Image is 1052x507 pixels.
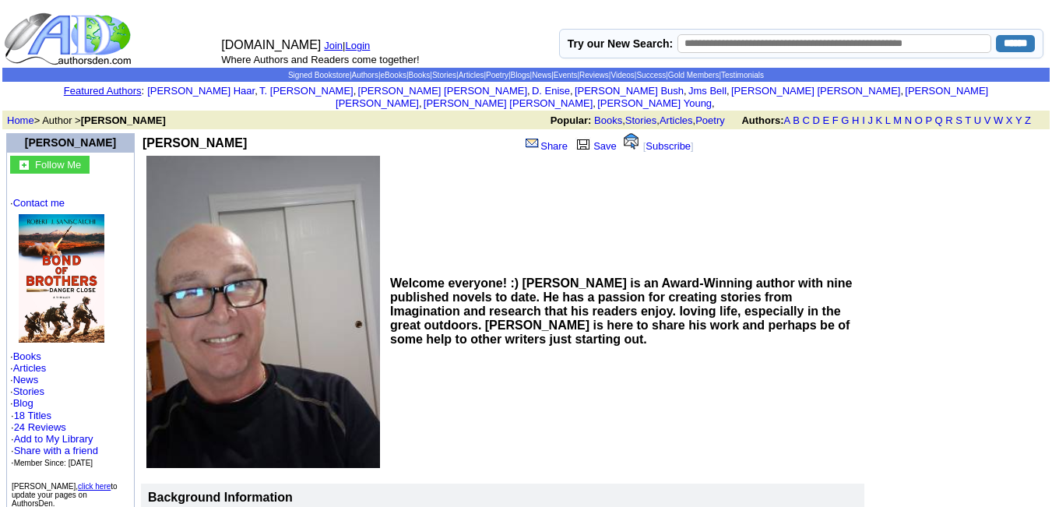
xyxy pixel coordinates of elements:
a: click here [78,482,111,491]
b: Background Information [148,491,293,504]
font: i [258,87,259,96]
a: 18 Titles [14,410,51,421]
a: G [841,114,849,126]
span: | | | | | | | | | | | | | | [288,71,764,79]
font: i [687,87,688,96]
a: Login [346,40,371,51]
a: Stories [625,114,656,126]
a: [PERSON_NAME] [PERSON_NAME] [424,97,593,109]
a: Authors [351,71,378,79]
a: Home [7,114,34,126]
font: Follow Me [35,159,81,171]
a: C [802,114,809,126]
font: Where Authors and Readers come together! [221,54,419,65]
a: Gold Members [668,71,720,79]
a: Signed Bookstore [288,71,350,79]
a: Z [1025,114,1031,126]
a: K [876,114,883,126]
a: Reviews [579,71,609,79]
b: Authors: [741,114,783,126]
a: I [862,114,865,126]
b: [PERSON_NAME] [142,136,247,150]
font: i [530,87,532,96]
a: Share with a friend [14,445,98,456]
a: Books [409,71,431,79]
font: i [715,100,716,108]
a: 24 Reviews [14,421,66,433]
a: Books [13,350,41,362]
a: W [994,114,1003,126]
a: eBooks [381,71,406,79]
a: S [955,114,962,126]
a: Events [554,71,578,79]
a: Videos [610,71,634,79]
a: Success [636,71,666,79]
a: P [925,114,931,126]
a: Share [524,140,568,152]
b: Welcome everyone! :) [PERSON_NAME] is an Award-Winning author with nine published novels to date.... [390,276,852,346]
font: i [596,100,597,108]
font: i [422,100,424,108]
b: [PERSON_NAME] [81,114,166,126]
font: i [730,87,731,96]
a: B [793,114,800,126]
a: V [984,114,991,126]
a: Blogs [511,71,530,79]
a: Contact me [13,197,65,209]
a: News [532,71,551,79]
img: logo_ad.gif [4,12,135,66]
font: [DOMAIN_NAME] [221,38,321,51]
a: E [822,114,829,126]
img: See larger image [146,156,380,468]
font: · · · · · · [10,197,131,469]
a: N [905,114,912,126]
a: D. Enise [532,85,570,97]
font: i [573,87,575,96]
a: R [945,114,952,126]
a: Featured Authors [64,85,142,97]
b: Popular: [551,114,592,126]
font: i [903,87,905,96]
a: Jms Bell [688,85,727,97]
a: [PERSON_NAME] Haar [147,85,255,97]
a: Save [573,140,617,152]
a: Articles [660,114,693,126]
a: [PERSON_NAME] [25,136,116,149]
a: O [915,114,923,126]
a: [PERSON_NAME] [PERSON_NAME] [731,85,900,97]
a: Stories [432,71,456,79]
a: Articles [459,71,484,79]
font: i [356,87,357,96]
a: M [893,114,902,126]
font: , , , [551,114,1045,126]
font: : [64,85,144,97]
a: Testimonials [721,71,764,79]
a: Y [1015,114,1022,126]
font: Member Since: [DATE] [14,459,93,467]
a: F [832,114,839,126]
a: News [13,374,39,386]
a: T. [PERSON_NAME] [259,85,354,97]
a: Add to My Library [14,433,93,445]
font: ] [691,140,694,152]
a: [PERSON_NAME] [PERSON_NAME] [358,85,527,97]
a: U [974,114,981,126]
a: Poetry [486,71,508,79]
font: , , , , , , , , , , [147,85,988,109]
a: Articles [13,362,47,374]
font: [ [643,140,646,152]
font: | [343,40,375,51]
img: alert.gif [624,133,639,150]
a: Subscribe [646,140,691,152]
a: L [885,114,891,126]
a: Poetry [695,114,725,126]
img: library.gif [575,137,592,150]
font: · · [11,410,98,468]
a: Join [324,40,343,51]
a: J [867,114,873,126]
a: H [852,114,859,126]
img: share_page.gif [526,137,539,150]
a: [PERSON_NAME] [PERSON_NAME] [336,85,988,109]
a: X [1006,114,1013,126]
